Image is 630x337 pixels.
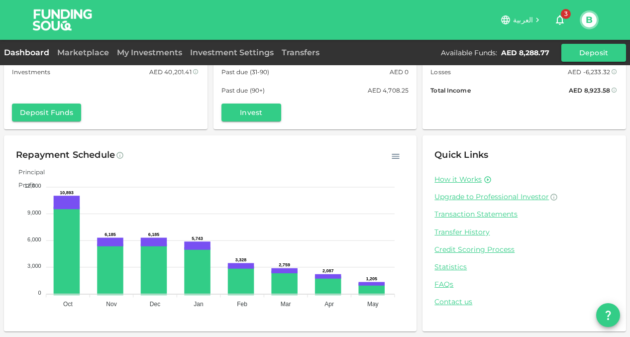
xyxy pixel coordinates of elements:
a: Transfers [278,48,323,57]
button: Invest [221,104,281,121]
tspan: 12,000 [24,183,41,189]
a: Contact us [434,297,614,307]
a: My Investments [113,48,186,57]
a: Transaction Statements [434,210,614,219]
tspan: Oct [63,301,73,308]
a: Marketplace [53,48,113,57]
button: Deposit [561,44,626,62]
span: Principal [11,168,45,176]
button: question [596,303,620,327]
span: 3 [561,9,571,19]
span: Investments [12,67,50,77]
a: Dashboard [4,48,53,57]
a: Transfer History [434,227,614,237]
tspan: Nov [106,301,116,308]
div: AED 0 [390,67,409,77]
tspan: Apr [324,301,334,308]
a: FAQs [434,280,614,289]
tspan: 3,000 [27,263,41,269]
tspan: Feb [237,301,247,308]
tspan: 9,000 [27,210,41,216]
span: Past due (90+) [221,85,265,96]
span: Quick Links [434,149,488,160]
span: Total Income [430,85,470,96]
span: Profit [11,181,35,189]
tspan: Jan [194,301,203,308]
div: AED 8,288.77 [501,48,549,58]
tspan: Dec [150,301,160,308]
a: Statistics [434,262,614,272]
div: Repayment Schedule [16,147,115,163]
span: العربية [513,15,533,24]
span: Losses [430,67,451,77]
div: AED 4,708.25 [368,85,409,96]
div: Available Funds : [441,48,497,58]
a: Credit Scoring Process [434,245,614,254]
tspan: May [367,301,379,308]
span: Upgrade to Professional Investor [434,192,549,201]
a: Upgrade to Professional Investor [434,192,614,202]
div: AED 8,923.58 [569,85,610,96]
a: How it Works [434,175,482,184]
tspan: 0 [38,290,41,296]
a: Investment Settings [186,48,278,57]
span: Past due (31-90) [221,67,270,77]
tspan: Mar [281,301,291,308]
button: B [582,12,597,27]
tspan: 6,000 [27,236,41,242]
div: AED 40,201.41 [149,67,192,77]
button: Deposit Funds [12,104,81,121]
div: AED -6,233.32 [568,67,610,77]
button: 3 [550,10,570,30]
